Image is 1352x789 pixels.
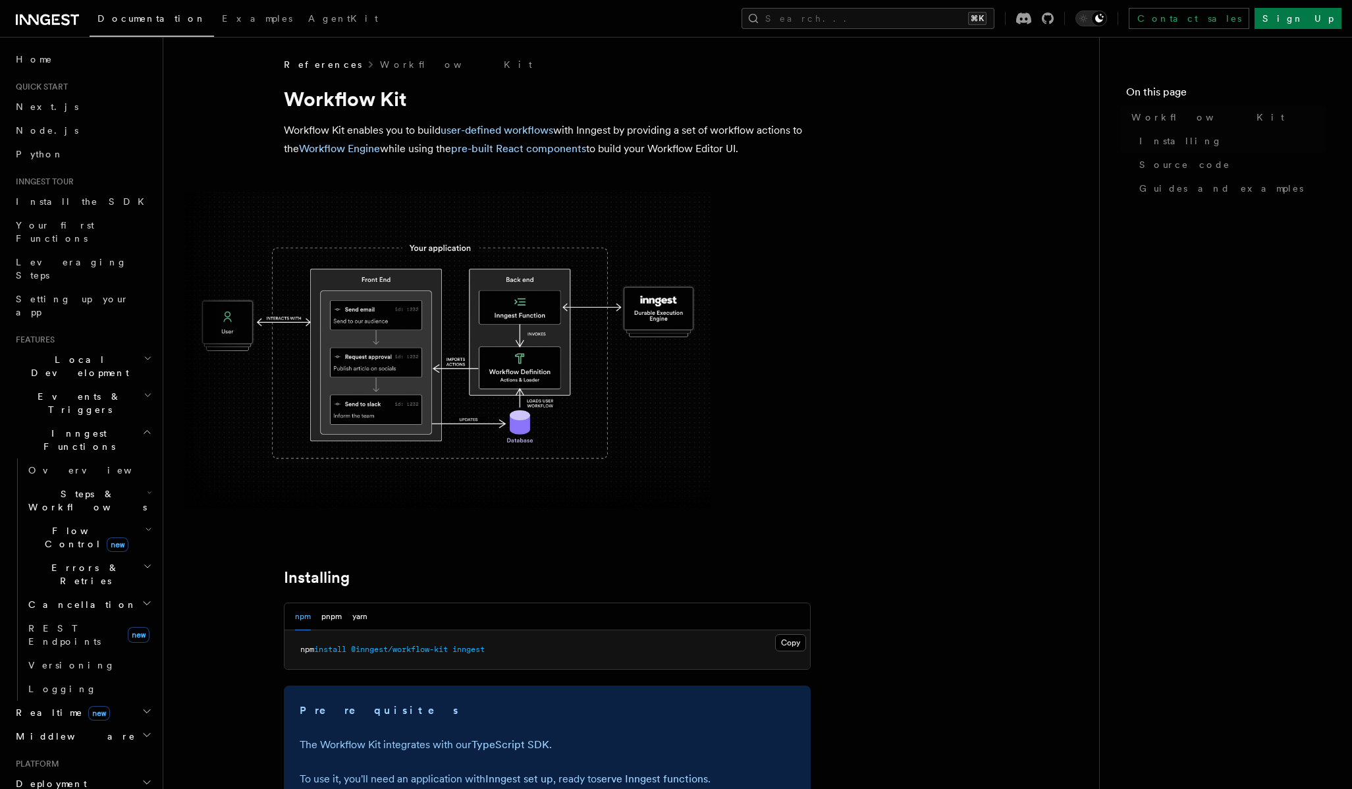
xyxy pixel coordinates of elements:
[184,192,711,508] img: The Workflow Kit provides a Workflow Engine to compose workflow actions on the back end and a set...
[23,482,155,519] button: Steps & Workflows
[23,561,143,587] span: Errors & Retries
[451,142,586,155] a: pre-built React components
[1126,105,1326,129] a: Workflow Kit
[11,190,155,213] a: Install the SDK
[1139,134,1222,148] span: Installing
[284,87,811,111] h1: Workflow Kit
[1139,182,1303,195] span: Guides and examples
[284,121,811,158] p: Workflow Kit enables you to build with Inngest by providing a set of workflow actions to the whil...
[11,706,110,719] span: Realtime
[284,58,362,71] span: References
[321,603,342,630] button: pnpm
[16,294,129,317] span: Setting up your app
[23,458,155,482] a: Overview
[23,653,155,677] a: Versioning
[1134,129,1326,153] a: Installing
[11,458,155,701] div: Inngest Functions
[28,465,164,476] span: Overview
[23,677,155,701] a: Logging
[23,598,137,611] span: Cancellation
[11,348,155,385] button: Local Development
[1075,11,1107,26] button: Toggle dark mode
[314,645,346,654] span: install
[11,119,155,142] a: Node.js
[28,684,97,694] span: Logging
[90,4,214,37] a: Documentation
[11,353,144,379] span: Local Development
[23,524,145,551] span: Flow Control
[11,287,155,324] a: Setting up your app
[352,603,367,630] button: yarn
[11,427,142,453] span: Inngest Functions
[300,704,460,717] strong: Prerequisites
[107,537,128,552] span: new
[16,220,94,244] span: Your first Functions
[11,82,68,92] span: Quick start
[11,177,74,187] span: Inngest tour
[11,730,136,743] span: Middleware
[295,603,311,630] button: npm
[97,13,206,24] span: Documentation
[11,385,155,422] button: Events & Triggers
[214,4,300,36] a: Examples
[300,645,314,654] span: npm
[88,706,110,721] span: new
[222,13,292,24] span: Examples
[11,422,155,458] button: Inngest Functions
[1255,8,1341,29] a: Sign Up
[1131,111,1284,124] span: Workflow Kit
[23,487,147,514] span: Steps & Workflows
[16,149,64,159] span: Python
[452,645,485,654] span: inngest
[11,142,155,166] a: Python
[300,4,386,36] a: AgentKit
[1134,177,1326,200] a: Guides and examples
[28,660,115,670] span: Versioning
[485,773,553,785] a: Inngest set up
[28,623,101,647] span: REST Endpoints
[11,47,155,71] a: Home
[11,390,144,416] span: Events & Triggers
[128,627,149,643] span: new
[441,124,553,136] a: user-defined workflows
[300,736,795,754] p: The Workflow Kit integrates with our .
[380,58,532,71] a: Workflow Kit
[23,556,155,593] button: Errors & Retries
[1129,8,1249,29] a: Contact sales
[16,196,152,207] span: Install the SDK
[11,724,155,748] button: Middleware
[11,213,155,250] a: Your first Functions
[597,773,708,785] a: serve Inngest functions
[1139,158,1230,171] span: Source code
[23,519,155,556] button: Flow Controlnew
[11,250,155,287] a: Leveraging Steps
[775,634,806,651] button: Copy
[16,53,53,66] span: Home
[1134,153,1326,177] a: Source code
[11,95,155,119] a: Next.js
[1126,84,1326,105] h4: On this page
[11,701,155,724] button: Realtimenew
[742,8,994,29] button: Search...⌘K
[299,142,380,155] a: Workflow Engine
[16,101,78,112] span: Next.js
[351,645,448,654] span: @inngest/workflow-kit
[16,257,127,281] span: Leveraging Steps
[16,125,78,136] span: Node.js
[23,593,155,616] button: Cancellation
[968,12,987,25] kbd: ⌘K
[308,13,378,24] span: AgentKit
[300,770,795,788] p: To use it, you'll need an application with , ready to .
[472,738,549,751] a: TypeScript SDK
[11,335,55,345] span: Features
[11,759,59,769] span: Platform
[23,616,155,653] a: REST Endpointsnew
[284,568,350,587] a: Installing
